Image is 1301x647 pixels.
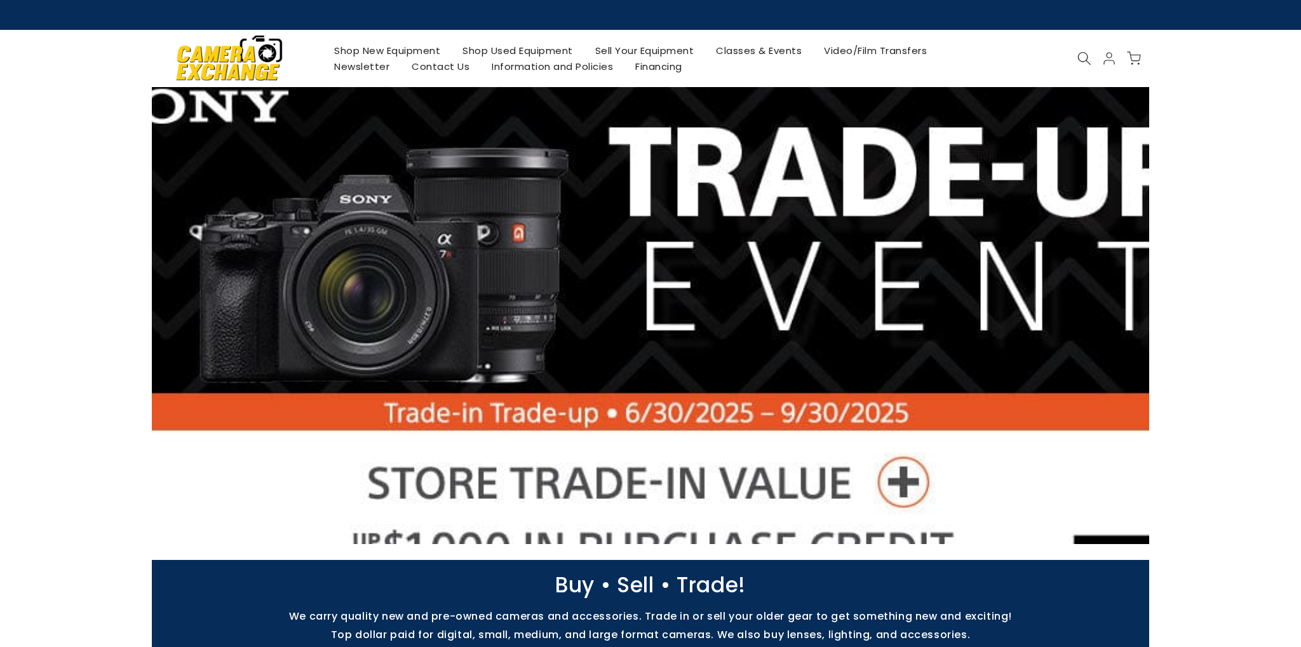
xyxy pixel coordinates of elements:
[624,58,694,74] a: Financing
[481,58,624,74] a: Information and Policies
[323,58,401,74] a: Newsletter
[452,43,584,58] a: Shop Used Equipment
[401,58,481,74] a: Contact Us
[323,43,452,58] a: Shop New Equipment
[813,43,938,58] a: Video/Film Transfers
[145,610,1156,622] p: We carry quality new and pre-owned cameras and accessories. Trade in or sell your older gear to g...
[705,43,813,58] a: Classes & Events
[145,579,1156,591] p: Buy • Sell • Trade!
[145,629,1156,641] p: Top dollar paid for digital, small, medium, and large format cameras. We also buy lenses, lightin...
[584,43,705,58] a: Sell Your Equipment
